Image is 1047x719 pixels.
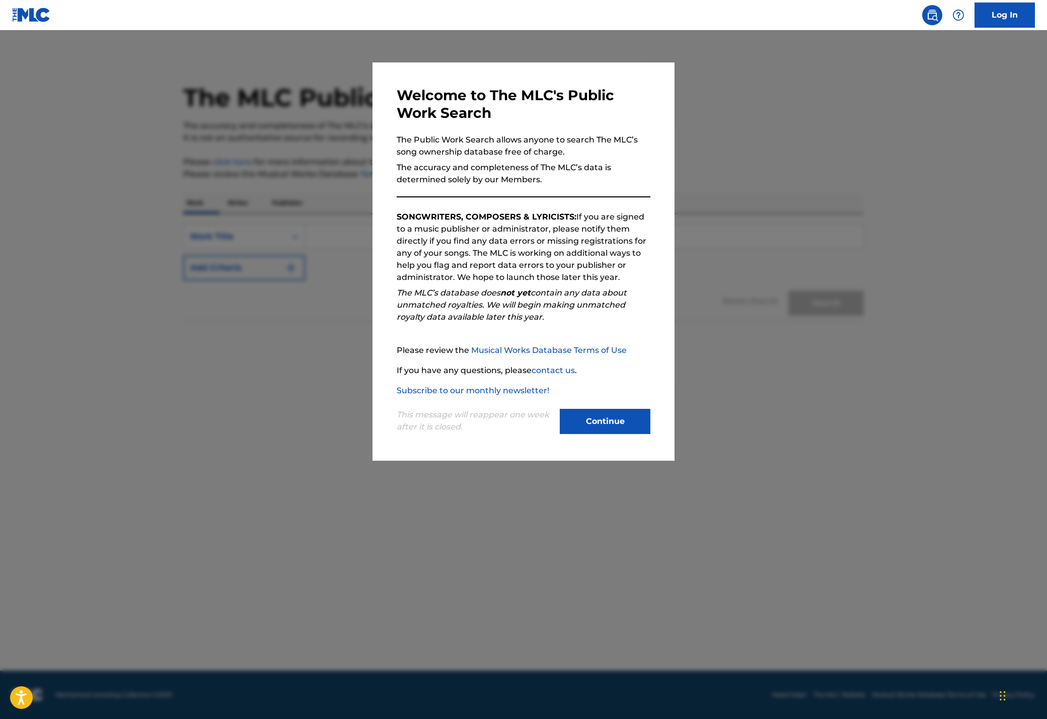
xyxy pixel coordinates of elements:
em: The MLC’s database does contain any data about unmatched royalties. We will begin making unmatche... [397,288,627,322]
strong: SONGWRITERS, COMPOSERS & LYRICISTS: [397,212,576,222]
div: Drag [1000,681,1006,711]
strong: not yet [500,288,531,298]
img: MLC Logo [12,8,51,22]
p: If you are signed to a music publisher or administrator, please notify them directly if you find ... [397,211,650,283]
a: Public Search [922,5,942,25]
a: Log In [975,3,1035,28]
img: search [926,9,938,21]
p: Please review the [397,344,650,356]
a: Subscribe to our monthly newsletter! [397,386,549,395]
div: Help [948,5,968,25]
p: The accuracy and completeness of The MLC’s data is determined solely by our Members. [397,162,650,186]
h3: Welcome to The MLC's Public Work Search [397,87,650,122]
p: This message will reappear one week after it is closed. [397,409,554,433]
iframe: Chat Widget [997,671,1047,719]
p: If you have any questions, please . [397,365,650,377]
a: contact us [532,366,575,375]
button: Continue [560,409,650,434]
a: Musical Works Database Terms of Use [471,345,627,355]
img: help [952,9,964,21]
p: The Public Work Search allows anyone to search The MLC’s song ownership database free of charge. [397,134,650,158]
